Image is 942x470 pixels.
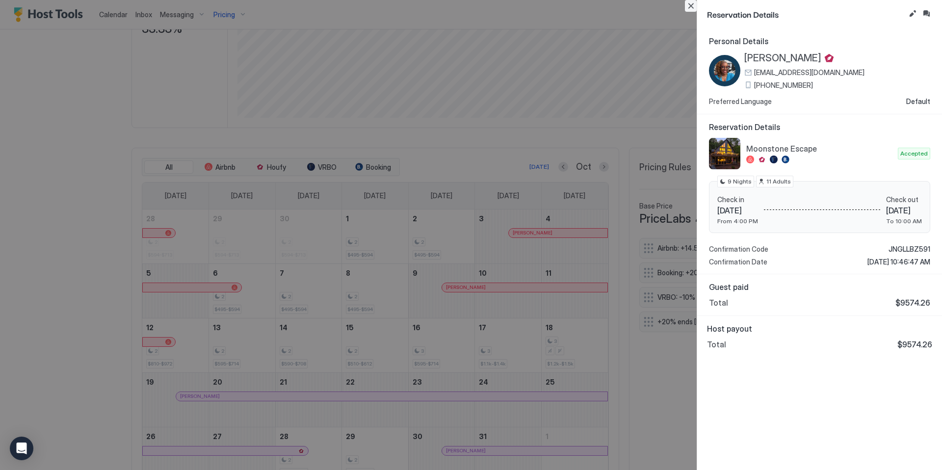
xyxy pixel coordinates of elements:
span: Reservation Details [709,122,930,132]
span: 9 Nights [728,177,752,186]
span: Reservation Details [707,8,905,20]
span: Default [906,97,930,106]
div: Open Intercom Messenger [10,437,33,460]
span: Check out [886,195,922,204]
button: Inbox [920,8,932,20]
span: [PHONE_NUMBER] [754,81,813,90]
div: listing image [709,138,740,169]
span: 11 Adults [766,177,791,186]
span: From 4:00 PM [717,217,758,225]
span: Confirmation Date [709,258,767,266]
span: JNGLLBZ591 [889,245,930,254]
span: Guest paid [709,282,930,292]
span: Personal Details [709,36,930,46]
span: Moonstone Escape [746,144,894,154]
span: [PERSON_NAME] [744,52,821,64]
span: $9574.26 [897,339,932,349]
span: $9574.26 [895,298,930,308]
span: Total [707,339,726,349]
span: Confirmation Code [709,245,768,254]
span: Total [709,298,728,308]
button: Edit reservation [907,8,918,20]
span: [DATE] [886,206,922,215]
span: Host payout [707,324,932,334]
span: Preferred Language [709,97,772,106]
span: To 10:00 AM [886,217,922,225]
span: [DATE] 10:46:47 AM [867,258,930,266]
span: Check in [717,195,758,204]
span: [DATE] [717,206,758,215]
span: [EMAIL_ADDRESS][DOMAIN_NAME] [754,68,864,77]
span: Accepted [900,149,928,158]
